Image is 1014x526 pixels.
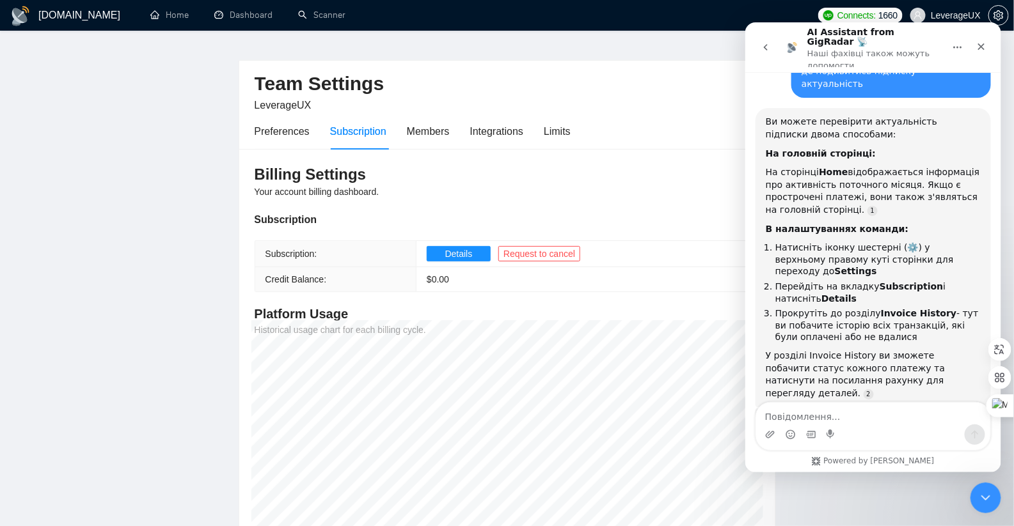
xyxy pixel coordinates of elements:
span: Request to cancel [503,247,575,261]
div: Limits [544,123,571,139]
a: searchScanner [298,10,345,20]
div: Subscription [255,212,760,228]
span: Connects: [837,8,876,22]
a: dashboardDashboard [214,10,273,20]
iframe: Intercom live chat [970,483,1001,513]
a: setting [988,10,1009,20]
span: Credit Balance: [265,274,327,284]
span: LeverageUX [255,100,312,111]
span: 1660 [878,8,898,22]
img: logo [10,6,31,26]
h2: Team Settings [255,71,760,97]
button: setting [988,5,1009,26]
span: Your account billing dashboard. [255,187,379,197]
span: user [914,11,923,20]
button: Request to cancel [498,246,580,261]
img: upwork-logo.png [823,10,834,20]
h3: Billing Settings [255,164,760,185]
button: Details [427,246,491,261]
iframe: To enrich screen reader interactions, please activate Accessibility in Grammarly extension settings [745,22,1001,472]
span: $ 0.00 [427,274,449,284]
span: Details [445,247,473,261]
span: Subscription: [265,249,317,259]
div: Preferences [255,123,310,139]
div: Integrations [470,123,524,139]
div: Subscription [330,123,386,139]
h4: Platform Usage [255,305,760,323]
a: homeHome [150,10,189,20]
span: setting [989,10,1008,20]
div: Members [407,123,450,139]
